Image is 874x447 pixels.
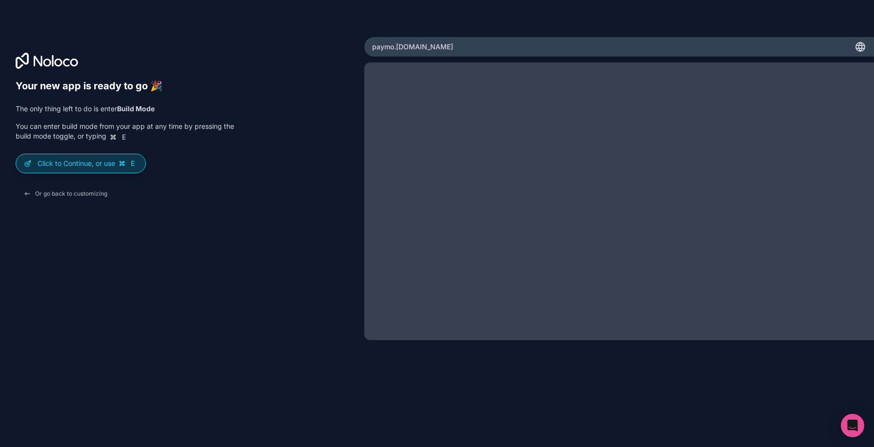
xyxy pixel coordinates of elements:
[117,104,155,113] strong: Build Mode
[38,159,138,168] p: Click to Continue, or use
[16,80,234,92] h6: Your new app is ready to go 🎉
[364,62,874,340] iframe: App Preview
[16,122,234,142] p: You can enter build mode from your app at any time by pressing the build mode toggle, or typing
[841,414,864,437] div: Open Intercom Messenger
[120,133,128,141] span: E
[129,160,137,167] span: E
[372,42,453,52] span: paymo .[DOMAIN_NAME]
[16,185,115,203] button: Or go back to customizing
[16,104,234,114] p: The only thing left to do is enter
